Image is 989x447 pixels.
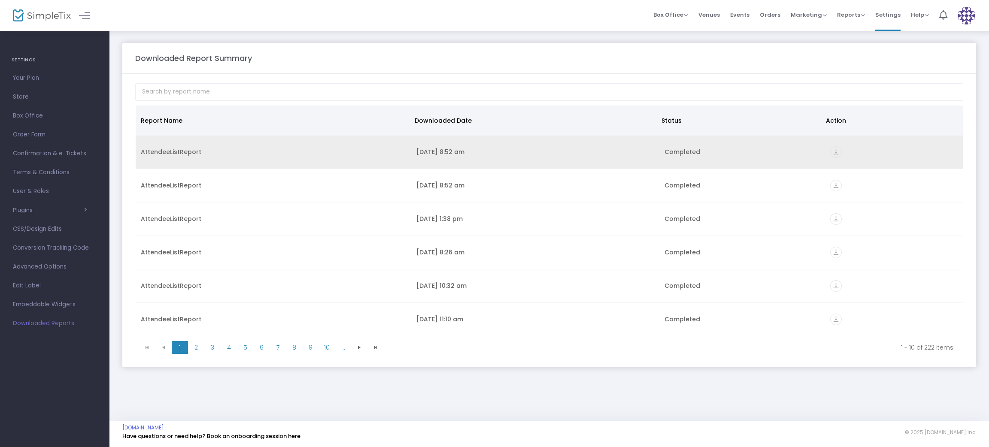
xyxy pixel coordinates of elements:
span: Page 2 [188,341,204,354]
span: Page 7 [270,341,286,354]
span: Help [911,11,929,19]
div: Completed [664,181,819,190]
div: Data table [136,106,963,337]
div: 20/08/2025 8:52 am [416,148,654,156]
div: 11/08/2025 10:32 am [416,281,654,290]
span: Page 1 [172,341,188,354]
a: vertical_align_bottom [830,316,842,325]
a: vertical_align_bottom [830,182,842,191]
i: vertical_align_bottom [830,247,842,258]
div: Completed [664,315,819,323]
span: Page 10 [319,341,335,354]
span: Page 4 [221,341,237,354]
div: https://go.SimpleTix.com/cm0ed [830,146,958,158]
a: [DOMAIN_NAME] [122,424,164,431]
a: vertical_align_bottom [830,149,842,157]
span: Page 5 [237,341,253,354]
div: AttendeeListReport [141,181,406,190]
i: vertical_align_bottom [830,180,842,191]
span: Confirmation & e-Tickets [13,148,97,159]
span: Edit Label [13,280,97,291]
span: Events [730,4,749,26]
span: Embeddable Widgets [13,299,97,310]
a: vertical_align_bottom [830,216,842,224]
span: Settings [875,4,901,26]
span: Orders [760,4,780,26]
span: Conversion Tracking Code [13,242,97,254]
span: Go to the next page [356,344,363,351]
span: Page 9 [302,341,319,354]
span: CSS/Design Edits [13,223,97,235]
kendo-pager-info: 1 - 10 of 222 items [390,343,953,352]
a: Have questions or need help? Book an onboarding session here [122,432,300,440]
th: Status [656,106,821,136]
span: Go to the last page [372,344,379,351]
a: vertical_align_bottom [830,249,842,258]
button: Plugins [13,207,87,214]
div: https://go.SimpleTix.com/l396x [830,280,958,292]
span: Venues [698,4,720,26]
span: Page 11 [335,341,351,354]
span: Box Office [13,110,97,121]
div: https://go.SimpleTix.com/oy3vd [830,180,958,191]
span: Page 8 [286,341,302,354]
div: AttendeeListReport [141,315,406,323]
span: Page 6 [253,341,270,354]
span: Advanced Options [13,261,97,272]
i: vertical_align_bottom [830,146,842,158]
div: AttendeeListReport [141,281,406,290]
input: Search by report name [135,83,963,101]
m-panel-title: Downloaded Report Summary [135,52,252,64]
span: Order Form [13,129,97,140]
i: vertical_align_bottom [830,213,842,225]
div: AttendeeListReport [141,148,406,156]
span: User & Roles [13,186,97,197]
span: Reports [837,11,865,19]
span: Downloaded Reports [13,318,97,329]
i: vertical_align_bottom [830,280,842,292]
span: © 2025 [DOMAIN_NAME] Inc. [905,429,976,436]
div: Completed [664,248,819,257]
div: 08/08/2025 11:10 am [416,315,654,323]
th: Action [821,106,958,136]
span: Go to the next page [351,341,367,354]
span: Marketing [791,11,827,19]
div: 19/08/2025 1:38 pm [416,214,654,223]
div: https://go.SimpleTix.com/4ihhk [830,314,958,325]
th: Downloaded Date [410,106,656,136]
span: Box Office [653,11,688,19]
div: AttendeeListReport [141,214,406,223]
div: Completed [664,281,819,290]
span: Go to the last page [367,341,384,354]
th: Report Name [136,106,410,136]
h4: SETTINGS [12,51,98,69]
div: https://go.SimpleTix.com/lnfsq [830,213,958,225]
span: Store [13,91,97,103]
a: vertical_align_bottom [830,283,842,291]
div: 20/08/2025 8:52 am [416,181,654,190]
span: Page 3 [204,341,221,354]
span: Your Plan [13,72,97,84]
div: https://go.SimpleTix.com/f056j [830,247,958,258]
i: vertical_align_bottom [830,314,842,325]
div: Completed [664,214,819,223]
div: 15/08/2025 8:26 am [416,248,654,257]
span: Terms & Conditions [13,167,97,178]
div: AttendeeListReport [141,248,406,257]
div: Completed [664,148,819,156]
